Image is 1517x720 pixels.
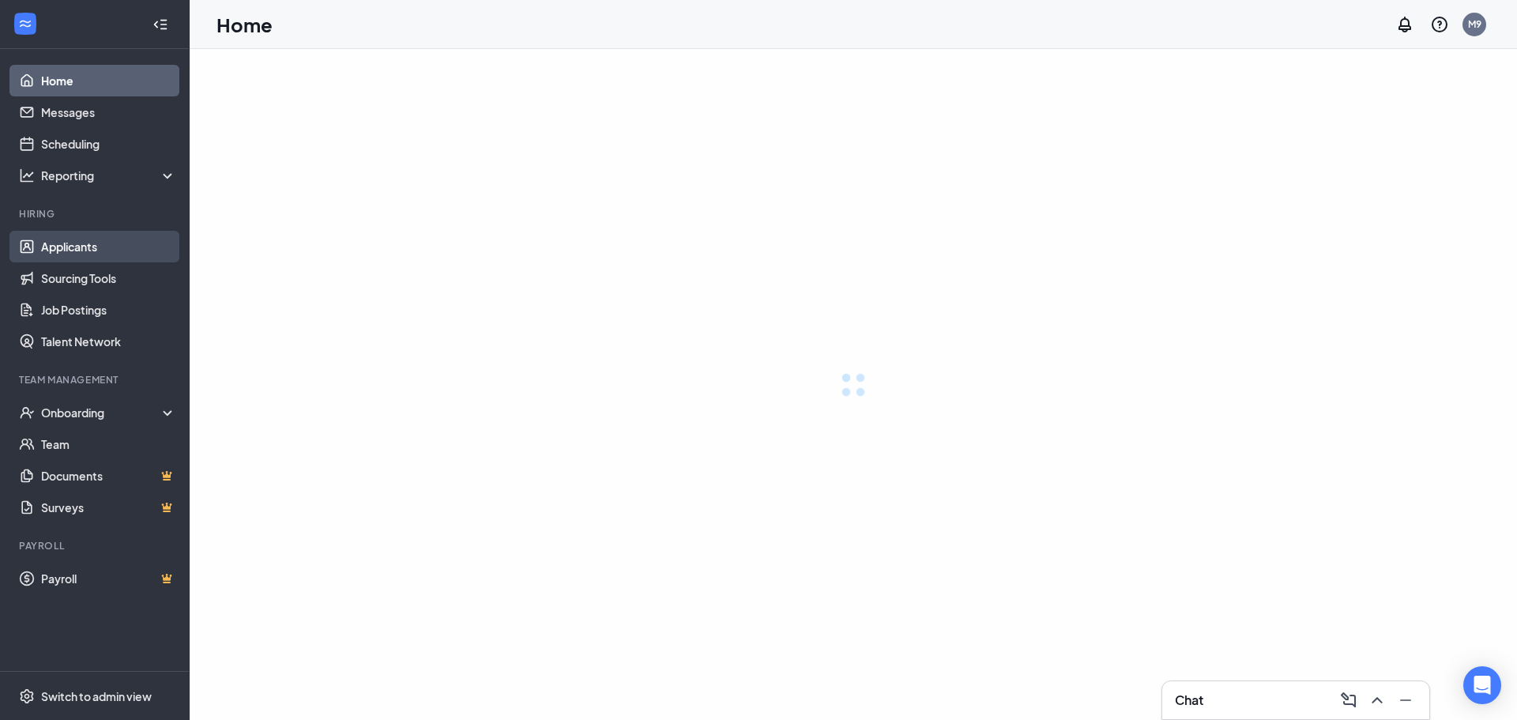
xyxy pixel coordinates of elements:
[1368,691,1387,710] svg: ChevronUp
[19,539,173,552] div: Payroll
[1363,688,1388,713] button: ChevronUp
[41,428,176,460] a: Team
[1430,15,1449,34] svg: QuestionInfo
[1175,692,1203,709] h3: Chat
[41,492,176,523] a: SurveysCrown
[41,231,176,262] a: Applicants
[41,262,176,294] a: Sourcing Tools
[1391,688,1417,713] button: Minimize
[41,128,176,160] a: Scheduling
[1463,666,1501,704] div: Open Intercom Messenger
[1339,691,1358,710] svg: ComposeMessage
[19,373,173,386] div: Team Management
[19,207,173,221] div: Hiring
[1396,691,1415,710] svg: Minimize
[41,563,176,594] a: PayrollCrown
[152,17,168,32] svg: Collapse
[1468,17,1481,31] div: M9
[19,688,35,704] svg: Settings
[41,405,177,420] div: Onboarding
[41,65,176,96] a: Home
[41,168,177,183] div: Reporting
[41,460,176,492] a: DocumentsCrown
[41,96,176,128] a: Messages
[41,326,176,357] a: Talent Network
[19,405,35,420] svg: UserCheck
[41,294,176,326] a: Job Postings
[19,168,35,183] svg: Analysis
[216,11,273,38] h1: Home
[1395,15,1414,34] svg: Notifications
[17,16,33,32] svg: WorkstreamLogo
[1334,688,1360,713] button: ComposeMessage
[41,688,152,704] div: Switch to admin view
